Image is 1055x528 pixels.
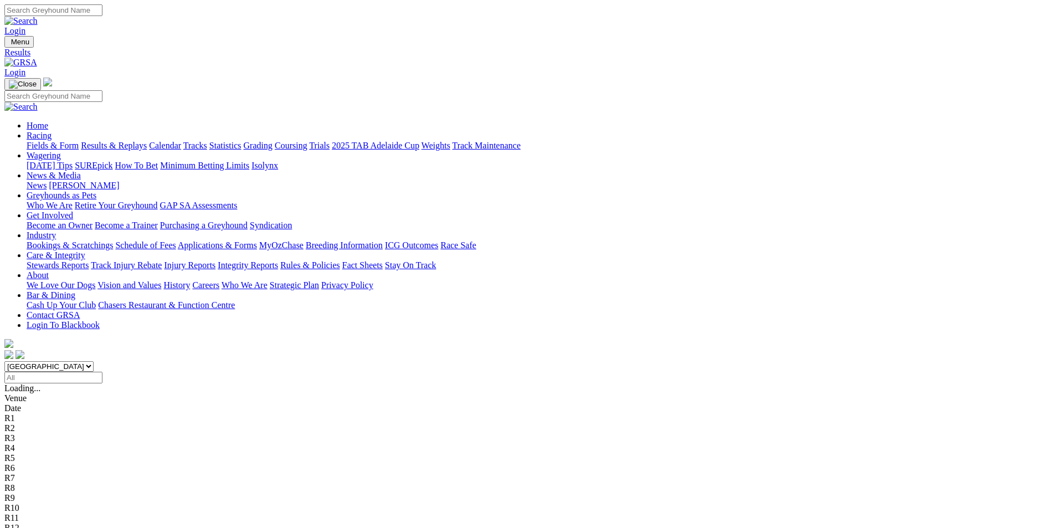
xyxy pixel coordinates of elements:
a: Applications & Forms [178,240,257,250]
a: Wagering [27,151,61,160]
a: Results & Replays [81,141,147,150]
input: Search [4,90,102,102]
a: History [163,280,190,290]
a: We Love Our Dogs [27,280,95,290]
a: GAP SA Assessments [160,201,238,210]
div: Wagering [27,161,1051,171]
a: Become a Trainer [95,221,158,230]
div: News & Media [27,181,1051,191]
a: Bar & Dining [27,290,75,300]
div: Racing [27,141,1051,151]
a: Cash Up Your Club [27,300,96,310]
input: Search [4,4,102,16]
a: [PERSON_NAME] [49,181,119,190]
a: 2025 TAB Adelaide Cup [332,141,419,150]
img: logo-grsa-white.png [4,339,13,348]
a: Care & Integrity [27,250,85,260]
div: Bar & Dining [27,300,1051,310]
a: Careers [192,280,219,290]
a: Industry [27,230,56,240]
a: Rules & Policies [280,260,340,270]
a: Breeding Information [306,240,383,250]
img: Close [9,80,37,89]
div: Date [4,403,1051,413]
a: Weights [421,141,450,150]
a: Calendar [149,141,181,150]
div: About [27,280,1051,290]
div: R4 [4,443,1051,453]
a: Home [27,121,48,130]
a: Tracks [183,141,207,150]
a: Track Maintenance [452,141,521,150]
img: GRSA [4,58,37,68]
a: Minimum Betting Limits [160,161,249,170]
div: R11 [4,513,1051,523]
a: Grading [244,141,272,150]
a: Statistics [209,141,241,150]
a: Track Injury Rebate [91,260,162,270]
div: R8 [4,483,1051,493]
a: Coursing [275,141,307,150]
div: R2 [4,423,1051,433]
a: Fields & Form [27,141,79,150]
a: Purchasing a Greyhound [160,221,248,230]
a: Schedule of Fees [115,240,176,250]
a: Become an Owner [27,221,92,230]
div: R1 [4,413,1051,423]
div: Care & Integrity [27,260,1051,270]
a: MyOzChase [259,240,303,250]
a: News [27,181,47,190]
a: Vision and Values [97,280,161,290]
a: Login To Blackbook [27,320,100,330]
div: Venue [4,393,1051,403]
img: Search [4,102,38,112]
a: Who We Are [222,280,267,290]
a: Chasers Restaurant & Function Centre [98,300,235,310]
div: R6 [4,463,1051,473]
a: SUREpick [75,161,112,170]
div: Get Involved [27,221,1051,230]
img: logo-grsa-white.png [43,78,52,86]
a: Injury Reports [164,260,215,270]
div: Greyhounds as Pets [27,201,1051,211]
a: Results [4,48,1051,58]
a: Strategic Plan [270,280,319,290]
div: R3 [4,433,1051,443]
a: Who We Are [27,201,73,210]
a: Fact Sheets [342,260,383,270]
input: Select date [4,372,102,383]
span: Menu [11,38,29,46]
img: Search [4,16,38,26]
a: Stewards Reports [27,260,89,270]
a: Bookings & Scratchings [27,240,113,250]
a: Get Involved [27,211,73,220]
a: Greyhounds as Pets [27,191,96,200]
a: Isolynx [251,161,278,170]
div: Industry [27,240,1051,250]
img: facebook.svg [4,350,13,359]
a: Login [4,68,25,77]
img: twitter.svg [16,350,24,359]
span: Loading... [4,383,40,393]
div: R7 [4,473,1051,483]
a: How To Bet [115,161,158,170]
div: R9 [4,493,1051,503]
a: [DATE] Tips [27,161,73,170]
div: R5 [4,453,1051,463]
a: Login [4,26,25,35]
a: Privacy Policy [321,280,373,290]
a: Trials [309,141,330,150]
a: ICG Outcomes [385,240,438,250]
a: Integrity Reports [218,260,278,270]
a: News & Media [27,171,81,180]
a: Stay On Track [385,260,436,270]
div: R10 [4,503,1051,513]
a: Retire Your Greyhound [75,201,158,210]
button: Toggle navigation [4,78,41,90]
a: Contact GRSA [27,310,80,320]
a: Syndication [250,221,292,230]
a: Race Safe [440,240,476,250]
button: Toggle navigation [4,36,34,48]
a: Racing [27,131,52,140]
